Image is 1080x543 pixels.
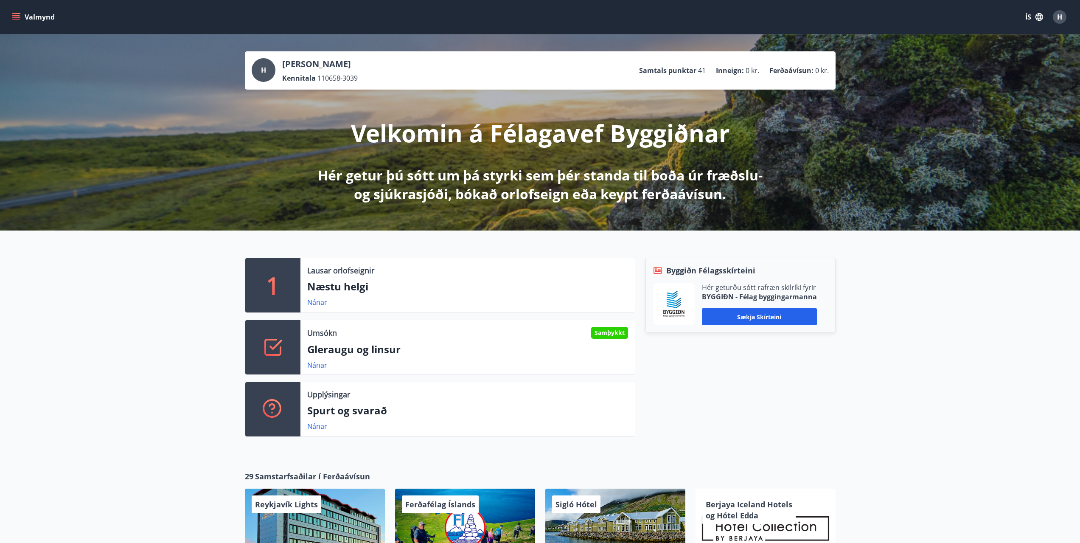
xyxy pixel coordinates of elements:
span: Reykjavík Lights [255,499,318,509]
p: Hér geturðu sótt rafræn skilríki fyrir [702,283,817,292]
p: Hér getur þú sótt um þá styrki sem þér standa til boða úr fræðslu- og sjúkrasjóði, bókað orlofsei... [316,166,764,203]
p: Upplýsingar [307,389,350,400]
span: H [1057,12,1062,22]
span: Byggiðn Félagsskírteini [666,265,755,276]
p: [PERSON_NAME] [282,58,358,70]
p: 1 [266,269,280,301]
button: ÍS [1021,9,1048,25]
span: Berjaya Iceland Hotels og Hótel Edda [706,499,792,520]
span: H [261,65,266,75]
span: Sigló Hótel [555,499,597,509]
button: menu [10,9,58,25]
span: 29 [245,471,253,482]
span: Samstarfsaðilar í Ferðaávísun [255,471,370,482]
p: Inneign : [716,66,744,75]
button: H [1049,7,1070,27]
p: Gleraugu og linsur [307,342,628,357]
div: Samþykkt [591,327,628,339]
span: 0 kr. [746,66,759,75]
img: BKlGVmlTW1Qrz68WFGMFQUcXHWdQd7yePWMkvn3i.png [659,290,688,318]
p: Næstu helgi [307,279,628,294]
span: 0 kr. [815,66,829,75]
p: Samtals punktar [639,66,696,75]
p: Ferðaávísun : [769,66,814,75]
a: Nánar [307,422,327,431]
p: Lausar orlofseignir [307,265,374,276]
a: Nánar [307,298,327,307]
p: Velkomin á Félagavef Byggiðnar [351,117,729,149]
a: Nánar [307,360,327,370]
p: BYGGIÐN - Félag byggingarmanna [702,292,817,301]
p: Spurt og svarað [307,403,628,418]
p: Umsókn [307,327,337,338]
span: 41 [698,66,706,75]
span: Ferðafélag Íslands [405,499,475,509]
button: Sækja skírteini [702,308,817,325]
p: Kennitala [282,73,316,83]
span: 110658-3039 [317,73,358,83]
